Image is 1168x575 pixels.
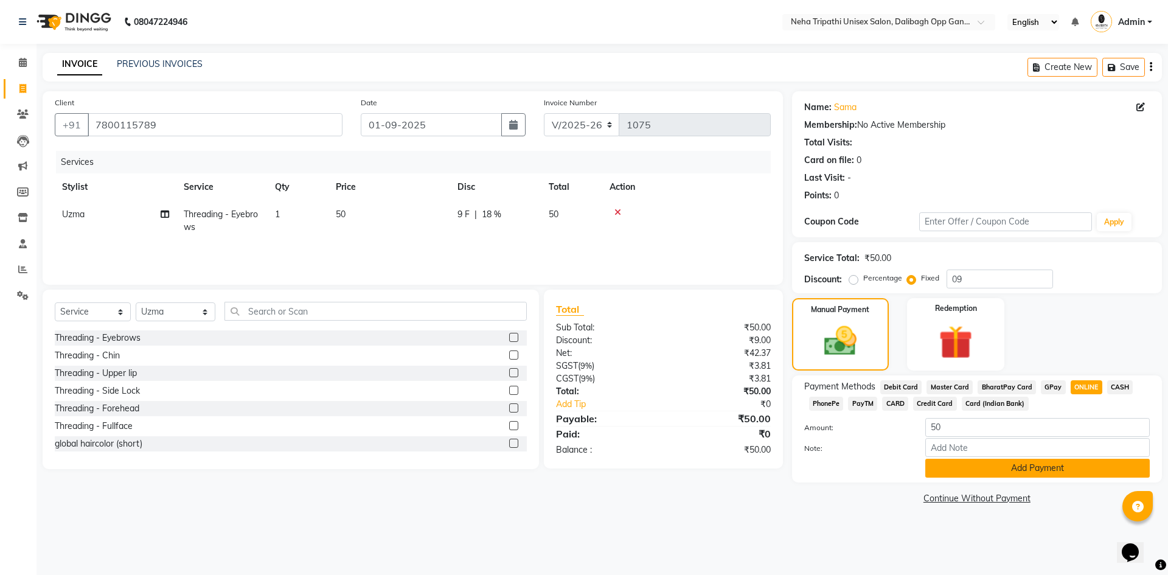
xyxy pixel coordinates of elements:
[1041,380,1066,394] span: GPay
[882,397,908,411] span: CARD
[1027,58,1097,77] button: Create New
[541,173,602,201] th: Total
[804,273,842,286] div: Discount:
[55,173,176,201] th: Stylist
[795,422,916,433] label: Amount:
[55,437,142,450] div: global haircolor (short)
[804,154,854,167] div: Card on file:
[547,347,663,360] div: Net:
[804,215,919,228] div: Coupon Code
[928,321,983,363] img: _gift.svg
[31,5,114,39] img: logo
[1102,58,1145,77] button: Save
[581,374,593,383] span: 9%
[549,209,558,220] span: 50
[935,303,977,314] label: Redemption
[556,360,578,371] span: SGST
[88,113,342,136] input: Search by Name/Mobile/Email/Code
[683,398,779,411] div: ₹0
[602,173,771,201] th: Action
[834,189,839,202] div: 0
[1118,16,1145,29] span: Admin
[804,252,860,265] div: Service Total:
[55,367,137,380] div: Threading - Upper lip
[1117,526,1156,563] iframe: chat widget
[804,136,852,149] div: Total Visits:
[663,444,779,456] div: ₹50.00
[547,427,663,441] div: Paid:
[268,173,328,201] th: Qty
[663,411,779,426] div: ₹50.00
[804,101,832,114] div: Name:
[814,322,867,360] img: _cash.svg
[864,252,891,265] div: ₹50.00
[580,361,592,371] span: 9%
[663,360,779,372] div: ₹3.81
[328,173,450,201] th: Price
[1091,11,1112,32] img: Admin
[804,189,832,202] div: Points:
[809,397,844,411] span: PhonePe
[544,97,597,108] label: Invoice Number
[1097,213,1131,231] button: Apply
[1071,380,1102,394] span: ONLINE
[55,349,120,362] div: Threading - Chin
[925,459,1150,478] button: Add Payment
[55,420,133,433] div: Threading - Fullface
[547,360,663,372] div: ( )
[56,151,780,173] div: Services
[794,492,1159,505] a: Continue Without Payment
[474,208,477,221] span: |
[857,154,861,167] div: 0
[847,172,851,184] div: -
[275,209,280,220] span: 1
[62,209,85,220] span: Uzma
[55,385,140,397] div: Threading - Side Lock
[663,385,779,398] div: ₹50.00
[556,303,584,316] span: Total
[925,418,1150,437] input: Amount
[848,397,877,411] span: PayTM
[547,321,663,334] div: Sub Total:
[176,173,268,201] th: Service
[1107,380,1133,394] span: CASH
[919,212,1092,231] input: Enter Offer / Coupon Code
[134,5,187,39] b: 08047224946
[863,273,902,284] label: Percentage
[913,397,957,411] span: Credit Card
[663,334,779,347] div: ₹9.00
[978,380,1036,394] span: BharatPay Card
[663,372,779,385] div: ₹3.81
[556,373,579,384] span: CGST
[804,119,857,131] div: Membership:
[663,427,779,441] div: ₹0
[834,101,857,114] a: Sama
[795,443,916,454] label: Note:
[547,372,663,385] div: ( )
[450,173,541,201] th: Disc
[926,380,973,394] span: Master Card
[547,411,663,426] div: Payable:
[547,334,663,347] div: Discount:
[663,321,779,334] div: ₹50.00
[336,209,346,220] span: 50
[547,385,663,398] div: Total:
[224,302,527,321] input: Search or Scan
[804,172,845,184] div: Last Visit:
[811,304,869,315] label: Manual Payment
[663,347,779,360] div: ₹42.37
[361,97,377,108] label: Date
[482,208,501,221] span: 18 %
[117,58,203,69] a: PREVIOUS INVOICES
[921,273,939,284] label: Fixed
[55,97,74,108] label: Client
[57,54,102,75] a: INVOICE
[804,119,1150,131] div: No Active Membership
[457,208,470,221] span: 9 F
[55,402,139,415] div: Threading - Forehead
[184,209,258,232] span: Threading - Eyebrows
[55,332,141,344] div: Threading - Eyebrows
[880,380,922,394] span: Debit Card
[962,397,1029,411] span: Card (Indian Bank)
[925,438,1150,457] input: Add Note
